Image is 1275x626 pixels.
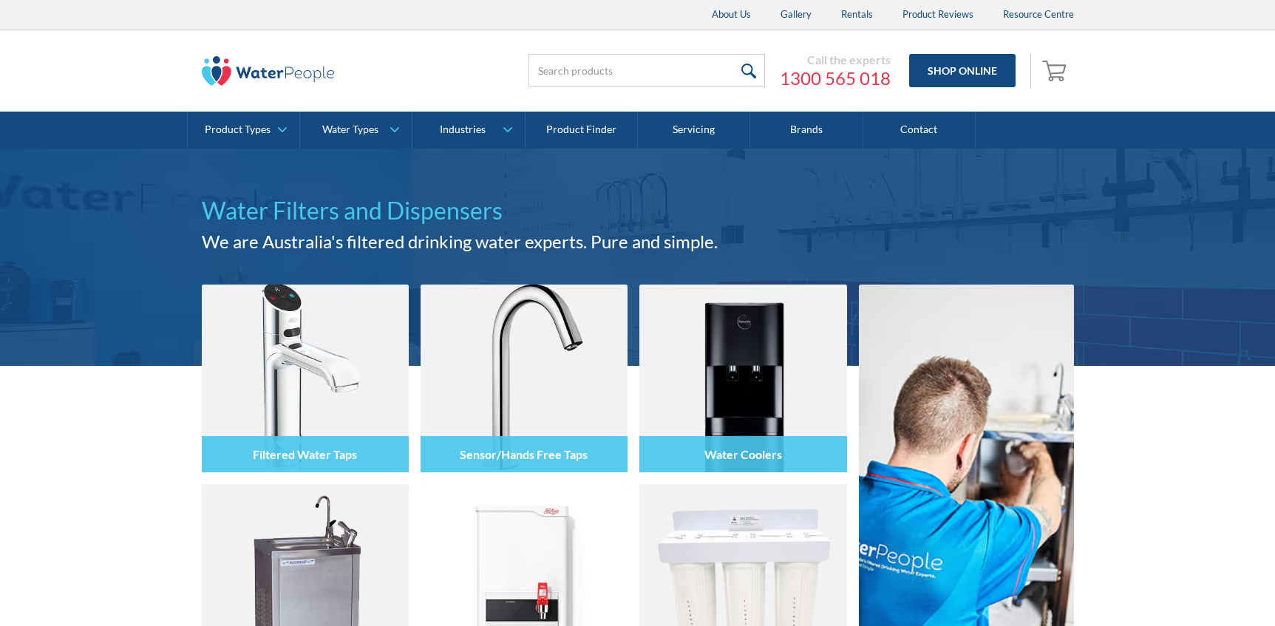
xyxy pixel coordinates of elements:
[704,447,782,461] h4: Water Coolers
[780,52,891,67] div: Call the experts
[412,112,524,149] a: Industries
[253,447,357,461] h4: Filtered Water Taps
[909,54,1016,87] a: Shop Online
[638,112,750,149] a: Servicing
[322,123,378,136] div: Water Types
[750,112,863,149] a: Brands
[1038,53,1074,89] a: Open empty cart
[188,112,299,149] a: Product Types
[440,123,486,136] div: Industries
[528,54,765,87] input: Search products
[202,56,335,86] img: The Water People
[863,112,976,149] a: Contact
[1042,58,1070,82] img: shopping cart
[421,285,628,472] img: Sensor/Hands Free Taps
[780,67,891,89] a: 1300 565 018
[205,123,271,136] div: Product Types
[202,285,409,472] img: Filtered Water Taps
[300,112,412,149] a: Water Types
[639,285,846,472] img: Water Coolers
[460,447,588,461] h4: Sensor/Hands Free Taps
[526,112,638,149] a: Product Finder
